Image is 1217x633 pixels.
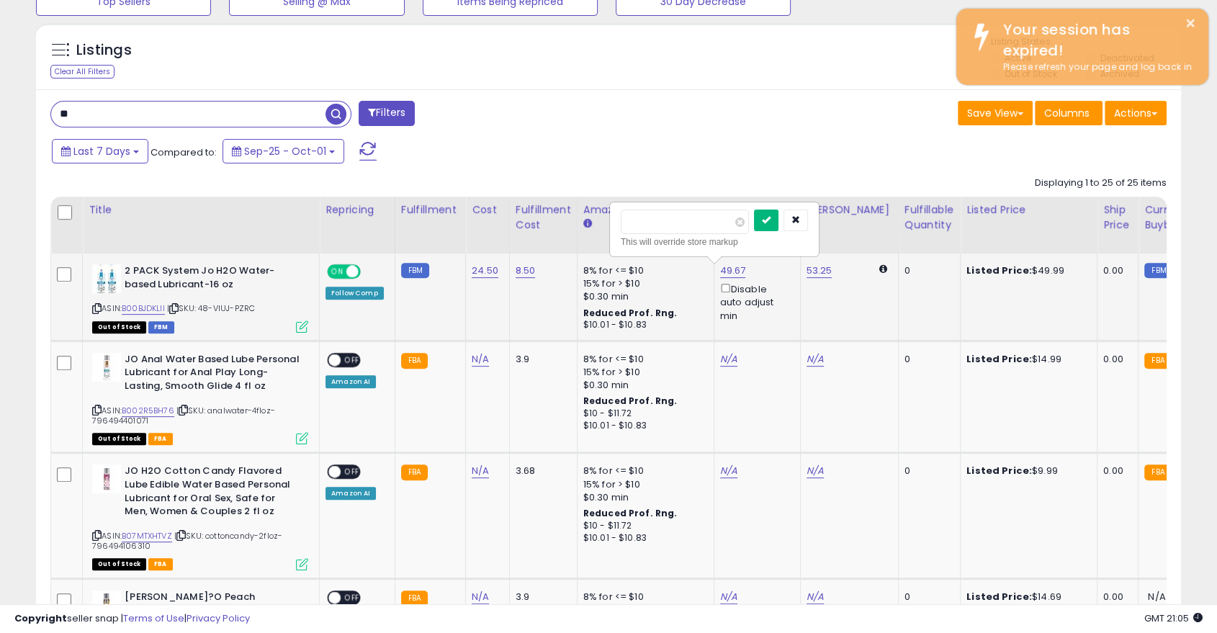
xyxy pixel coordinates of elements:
a: N/A [720,352,737,367]
div: 0 [904,264,949,277]
button: Filters [359,101,415,126]
a: N/A [720,464,737,478]
span: ON [328,266,346,278]
b: JO H2O Cotton Candy Flavored Lube Edible Water Based Personal Lubricant for Oral Sex, Safe for Me... [125,464,300,521]
div: Follow Comp [325,287,384,300]
div: Ship Price [1103,202,1132,233]
a: N/A [720,590,737,604]
div: Cost [472,202,503,217]
button: Last 7 Days [52,139,148,163]
small: FBA [401,464,428,480]
div: 15% for > $10 [583,366,703,379]
div: ASIN: [92,353,308,444]
strong: Copyright [14,611,67,625]
b: Listed Price: [966,352,1032,366]
b: Listed Price: [966,590,1032,603]
button: Sep-25 - Oct-01 [223,139,344,163]
div: Listed Price [966,202,1091,217]
div: 8% for <= $10 [583,264,703,277]
div: Amazon Fees [583,202,708,217]
div: Clear All Filters [50,65,114,78]
div: $10 - $11.72 [583,408,703,420]
small: FBM [1144,263,1172,278]
div: 3.9 [516,591,566,603]
div: Title [89,202,313,217]
div: 15% for > $10 [583,277,703,290]
span: Compared to: [151,145,217,159]
div: 0.00 [1103,591,1127,603]
span: | SKU: analwater-4floz-796494401071 [92,405,275,426]
div: 3.9 [516,353,566,366]
a: 8.50 [516,264,536,278]
div: Fulfillable Quantity [904,202,954,233]
a: B07MTXHTVZ [122,530,172,542]
div: 3.68 [516,464,566,477]
div: Amazon AI [325,375,376,388]
span: OFF [341,466,364,478]
span: | SKU: cottoncandy-2floz-796494106310 [92,530,282,552]
span: FBM [148,321,174,333]
div: 0.00 [1103,464,1127,477]
div: 0 [904,464,949,477]
b: Listed Price: [966,264,1032,277]
a: 24.50 [472,264,498,278]
a: N/A [807,352,824,367]
small: FBA [1144,353,1171,369]
span: Columns [1044,106,1090,120]
div: 0 [904,353,949,366]
b: Reduced Prof. Rng. [583,507,678,519]
div: ASIN: [92,264,308,331]
img: 31Xvo6kABFL._SL40_.jpg [92,353,121,382]
button: Actions [1105,101,1167,125]
div: seller snap | | [14,612,250,626]
div: $9.99 [966,464,1086,477]
span: All listings that are currently out of stock and unavailable for purchase on Amazon [92,558,146,570]
button: Columns [1035,101,1103,125]
span: N/A [1148,590,1165,603]
a: N/A [807,590,824,604]
span: FBA [148,433,173,445]
span: OFF [341,354,364,366]
span: Sep-25 - Oct-01 [244,144,326,158]
a: N/A [472,464,489,478]
div: Disable auto adjust min [720,281,789,323]
span: OFF [359,266,382,278]
b: JO Anal Water Based Lube Personal Lubricant for Anal Play Long-Lasting, Smooth Glide 4 fl oz [125,353,300,397]
a: N/A [472,590,489,604]
div: 0.00 [1103,264,1127,277]
img: 41JMzoDDTBL._SL40_.jpg [92,264,121,293]
img: 31wNec2K6LL._SL40_.jpg [92,591,121,619]
div: This will override store markup [621,235,808,249]
div: $10.01 - $10.83 [583,532,703,544]
a: Terms of Use [123,611,184,625]
div: 8% for <= $10 [583,464,703,477]
small: FBM [401,263,429,278]
div: Fulfillment [401,202,459,217]
div: $14.69 [966,591,1086,603]
a: N/A [472,352,489,367]
a: B00BJDKLII [122,302,165,315]
div: 0 [904,591,949,603]
b: Reduced Prof. Rng. [583,395,678,407]
span: All listings that are currently out of stock and unavailable for purchase on Amazon [92,433,146,445]
b: 2 PACK System Jo H2O Water-based Lubricant-16 oz [125,264,300,295]
h5: Listings [76,40,132,60]
small: Amazon Fees. [583,217,592,230]
small: FBA [401,353,428,369]
a: 53.25 [807,264,832,278]
div: 8% for <= $10 [583,353,703,366]
small: FBA [1144,464,1171,480]
div: $10 - $11.72 [583,520,703,532]
div: $10.01 - $10.83 [583,420,703,432]
div: 15% for > $10 [583,478,703,491]
div: Amazon AI [325,487,376,500]
button: × [1185,14,1196,32]
div: Please refresh your page and log back in [992,60,1198,74]
div: [PERSON_NAME] [807,202,892,217]
button: Save View [958,101,1033,125]
img: 31qyh+-KJqL._SL40_.jpg [92,464,121,493]
span: All listings that are currently out of stock and unavailable for purchase on Amazon [92,321,146,333]
div: $10.01 - $10.83 [583,319,703,331]
span: Last 7 Days [73,144,130,158]
div: $0.30 min [583,379,703,392]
